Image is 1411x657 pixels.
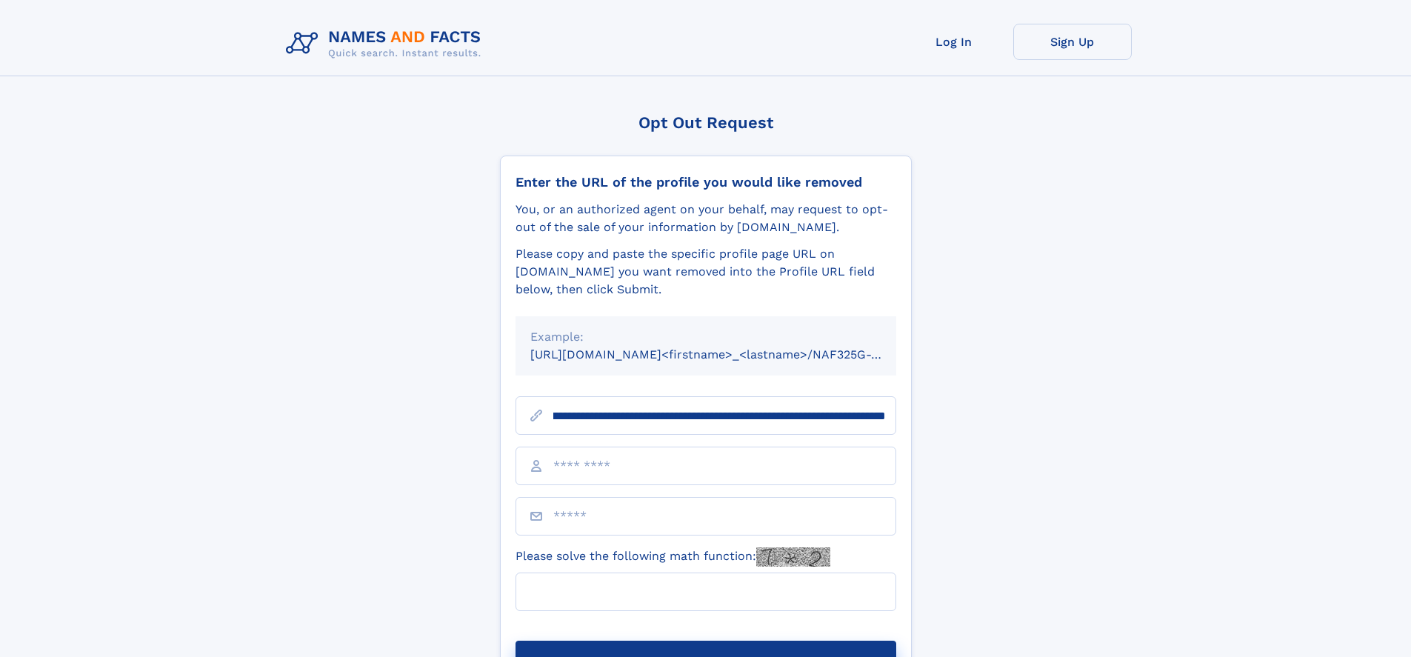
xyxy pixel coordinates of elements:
[530,328,881,346] div: Example:
[1013,24,1132,60] a: Sign Up
[516,245,896,299] div: Please copy and paste the specific profile page URL on [DOMAIN_NAME] you want removed into the Pr...
[516,201,896,236] div: You, or an authorized agent on your behalf, may request to opt-out of the sale of your informatio...
[530,347,924,361] small: [URL][DOMAIN_NAME]<firstname>_<lastname>/NAF325G-xxxxxxxx
[895,24,1013,60] a: Log In
[516,174,896,190] div: Enter the URL of the profile you would like removed
[500,113,912,132] div: Opt Out Request
[516,547,830,567] label: Please solve the following math function:
[280,24,493,64] img: Logo Names and Facts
